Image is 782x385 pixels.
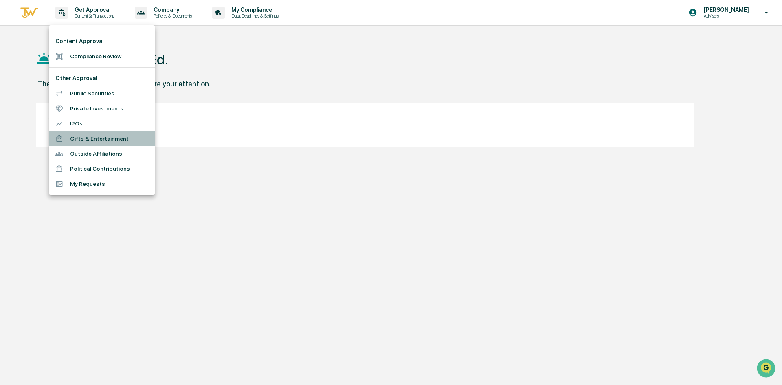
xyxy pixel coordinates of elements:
iframe: Open customer support [756,358,778,380]
li: My Requests [49,176,155,191]
span: Pylon [81,138,99,144]
li: Outside Affiliations [49,146,155,161]
a: 🗄️Attestations [56,99,104,114]
p: How can we help? [8,17,148,30]
li: Content Approval [49,34,155,49]
img: 1746055101610-c473b297-6a78-478c-a979-82029cc54cd1 [8,62,23,77]
li: Gifts & Entertainment [49,131,155,146]
div: We're available if you need us! [28,70,103,77]
span: Attestations [67,103,101,111]
a: Powered byPylon [57,138,99,144]
div: 🔎 [8,119,15,125]
li: Private Investments [49,101,155,116]
div: 🖐️ [8,103,15,110]
li: Other Approval [49,71,155,86]
li: Public Securities [49,86,155,101]
a: 🖐️Preclearance [5,99,56,114]
div: Start new chat [28,62,134,70]
a: 🔎Data Lookup [5,115,55,130]
button: Start new chat [138,65,148,75]
span: Data Lookup [16,118,51,126]
li: Compliance Review [49,49,155,64]
span: Preclearance [16,103,53,111]
div: 🗄️ [59,103,66,110]
li: Political Contributions [49,161,155,176]
li: IPOs [49,116,155,131]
